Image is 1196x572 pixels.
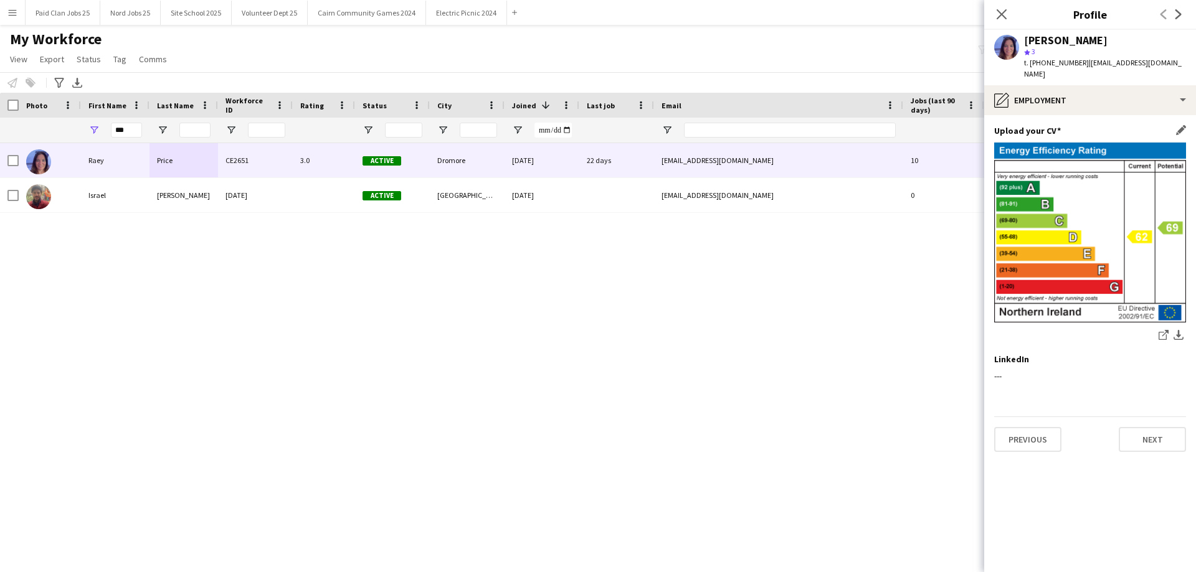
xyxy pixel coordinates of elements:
[903,143,984,177] div: 10
[505,178,579,212] div: [DATE]
[363,156,401,166] span: Active
[579,143,654,177] div: 22 days
[430,143,505,177] div: Dromore
[512,101,536,110] span: Joined
[994,370,1186,382] div: ---
[654,143,903,177] div: [EMAIL_ADDRESS][DOMAIN_NAME]
[994,354,1029,365] h3: LinkedIn
[385,123,422,138] input: Status Filter Input
[587,101,615,110] span: Last job
[994,427,1061,452] button: Previous
[88,101,126,110] span: First Name
[134,51,172,67] a: Comms
[40,54,64,65] span: Export
[70,75,85,90] app-action-btn: Export XLSX
[363,191,401,200] span: Active
[81,143,149,177] div: Raey
[10,54,27,65] span: View
[139,54,167,65] span: Comms
[308,1,426,25] button: Cairn Community Games 2024
[437,101,452,110] span: City
[437,124,448,136] button: Open Filter Menu
[108,51,131,67] a: Tag
[505,143,579,177] div: [DATE]
[994,143,1186,322] img: 33-1714731218-EE-Rating 3.pdf
[984,85,1196,115] div: Employment
[654,178,903,212] div: [EMAIL_ADDRESS][DOMAIN_NAME]
[149,143,218,177] div: Price
[26,1,100,25] button: Paid Clan Jobs 25
[35,51,69,67] a: Export
[111,123,142,138] input: First Name Filter Input
[161,1,232,25] button: Site School 2025
[512,124,523,136] button: Open Filter Menu
[684,123,896,138] input: Email Filter Input
[662,124,673,136] button: Open Filter Menu
[534,123,572,138] input: Joined Filter Input
[984,6,1196,22] h3: Profile
[26,149,51,174] img: Raey Price
[662,101,681,110] span: Email
[113,54,126,65] span: Tag
[363,101,387,110] span: Status
[72,51,106,67] a: Status
[426,1,507,25] button: Electric Picnic 2024
[1024,35,1108,46] div: [PERSON_NAME]
[218,178,293,212] div: [DATE]
[81,178,149,212] div: Israel
[300,101,324,110] span: Rating
[77,54,101,65] span: Status
[232,1,308,25] button: Volunteer Dept 25
[225,96,270,115] span: Workforce ID
[363,124,374,136] button: Open Filter Menu
[157,124,168,136] button: Open Filter Menu
[293,143,355,177] div: 3.0
[248,123,285,138] input: Workforce ID Filter Input
[1032,47,1035,56] span: 3
[994,125,1061,136] h3: Upload your CV
[5,51,32,67] a: View
[100,1,161,25] button: Nord Jobs 25
[26,184,51,209] img: Israel Francisco
[1024,58,1182,78] span: | [EMAIL_ADDRESS][DOMAIN_NAME]
[10,30,102,49] span: My Workforce
[179,123,211,138] input: Last Name Filter Input
[911,96,962,115] span: Jobs (last 90 days)
[149,178,218,212] div: [PERSON_NAME]
[218,143,293,177] div: CE2651
[430,178,505,212] div: [GEOGRAPHIC_DATA]
[1024,58,1089,67] span: t. [PHONE_NUMBER]
[26,101,47,110] span: Photo
[1119,427,1186,452] button: Next
[157,101,194,110] span: Last Name
[460,123,497,138] input: City Filter Input
[88,124,100,136] button: Open Filter Menu
[52,75,67,90] app-action-btn: Advanced filters
[225,124,237,136] button: Open Filter Menu
[903,178,984,212] div: 0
